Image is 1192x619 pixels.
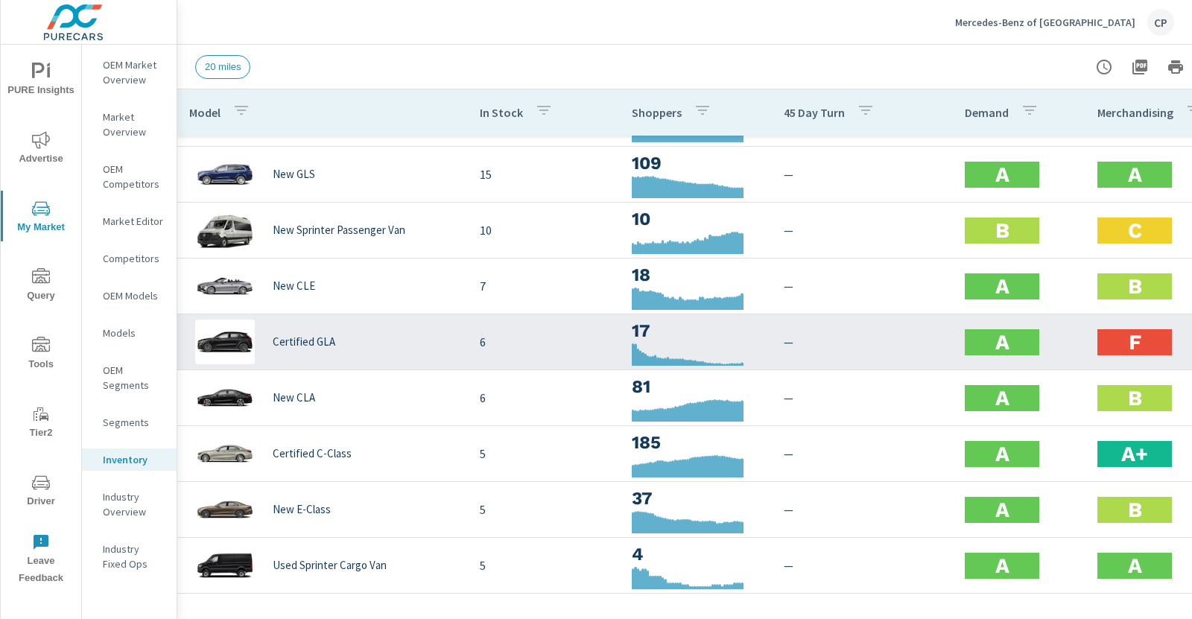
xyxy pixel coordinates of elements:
p: Market Editor [103,214,165,229]
p: OEM Market Overview [103,57,165,87]
span: Query [5,268,77,305]
span: Tier2 [5,405,77,442]
span: My Market [5,200,77,236]
p: 45 Day Turn [784,105,845,120]
img: glamour [195,375,255,420]
img: glamour [195,487,255,532]
p: Model [189,105,221,120]
button: Print Report [1161,52,1191,82]
h3: 109 [632,150,760,176]
h2: A [995,441,1009,467]
div: Competitors [82,247,177,270]
p: New GLS [273,168,315,181]
p: OEM Models [103,288,165,303]
span: Tools [5,337,77,373]
p: — [784,556,941,574]
h2: A [1128,162,1142,188]
h3: 81 [632,374,760,399]
h3: 10 [632,206,760,232]
p: 5 [480,445,608,463]
span: Advertise [5,131,77,168]
span: PURE Insights [5,63,77,99]
img: glamour [195,264,255,308]
h2: B [1128,385,1142,411]
img: glamour [195,152,255,197]
p: OEM Competitors [103,162,165,191]
img: glamour [195,320,255,364]
p: Market Overview [103,109,165,139]
h2: B [1128,497,1142,523]
p: Demand [965,105,1009,120]
div: Industry Fixed Ops [82,538,177,575]
div: nav menu [1,45,81,593]
h3: 18 [632,262,760,288]
h2: F [1129,329,1141,355]
p: New E-Class [273,503,331,516]
p: Industry Fixed Ops [103,542,165,571]
span: Driver [5,474,77,510]
p: — [784,445,941,463]
div: OEM Models [82,285,177,307]
p: 10 [480,221,608,239]
p: 6 [480,333,608,351]
p: — [784,221,941,239]
p: Used Sprinter Cargo Van [273,559,387,572]
h2: A [995,329,1009,355]
div: Inventory [82,448,177,471]
p: Inventory [103,452,165,467]
h2: A [995,162,1009,188]
div: CP [1147,9,1174,36]
p: Certified C-Class [273,447,352,460]
img: glamour [195,543,255,588]
h3: 37 [632,486,760,511]
div: Industry Overview [82,486,177,523]
h2: C [1128,218,1142,244]
p: Segments [103,415,165,430]
p: Mercedes-Benz of [GEOGRAPHIC_DATA] [955,16,1135,29]
p: — [784,333,941,351]
p: Competitors [103,251,165,266]
h2: A [995,273,1009,299]
h3: 4 [632,542,760,567]
div: Market Editor [82,210,177,232]
h2: A [995,553,1009,579]
p: 5 [480,501,608,518]
p: Industry Overview [103,489,165,519]
h2: A [995,385,1009,411]
div: Segments [82,411,177,434]
span: Leave Feedback [5,533,77,587]
img: glamour [195,208,255,253]
p: New CLA [273,391,315,404]
div: Models [82,322,177,344]
h2: B [1128,273,1142,299]
p: — [784,501,941,518]
p: 7 [480,277,608,295]
h2: B [995,218,1009,244]
p: Shoppers [632,105,682,120]
p: Merchandising [1097,105,1173,120]
h2: A [1128,553,1142,579]
p: 5 [480,556,608,574]
p: — [784,277,941,295]
h3: 17 [632,318,760,343]
div: OEM Segments [82,359,177,396]
p: New Sprinter Passenger Van [273,223,405,237]
p: OEM Segments [103,363,165,393]
div: OEM Competitors [82,158,177,195]
p: Certified GLA [273,335,335,349]
p: New CLE [273,279,315,293]
img: glamour [195,431,255,476]
p: — [784,389,941,407]
p: 6 [480,389,608,407]
p: Models [103,326,165,340]
p: In Stock [480,105,523,120]
div: Market Overview [82,106,177,143]
p: 15 [480,165,608,183]
span: 20 miles [196,61,250,72]
button: "Export Report to PDF" [1125,52,1155,82]
h2: A+ [1121,441,1148,467]
h3: 185 [632,430,760,455]
h2: A [995,497,1009,523]
p: — [784,165,941,183]
div: OEM Market Overview [82,54,177,91]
